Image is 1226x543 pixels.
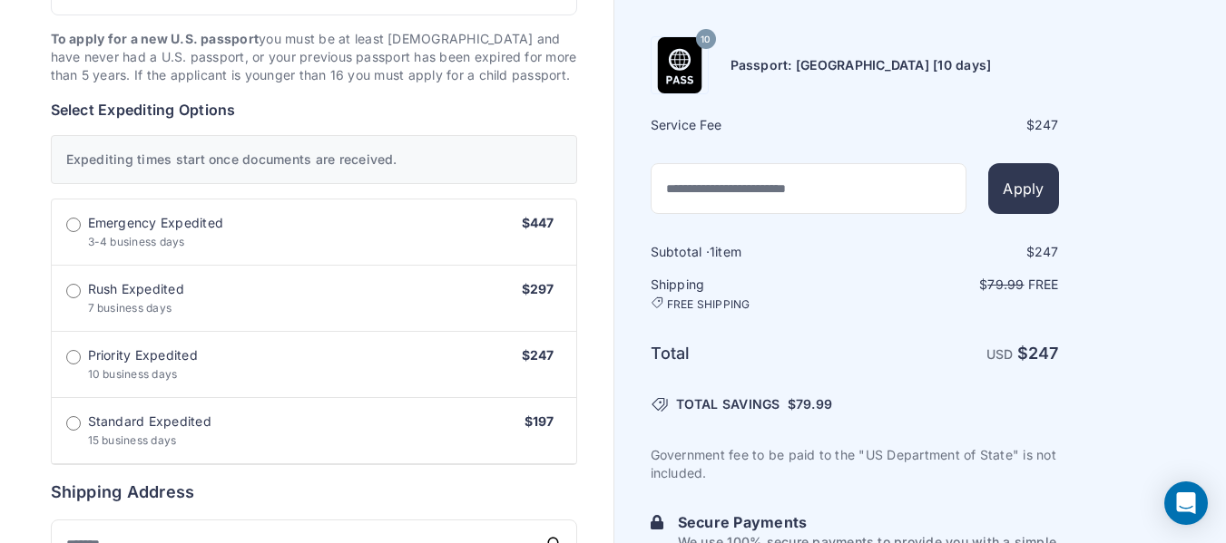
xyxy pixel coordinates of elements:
div: $ [857,116,1059,134]
div: Expediting times start once documents are received. [51,135,577,184]
span: 7 business days [88,301,172,315]
span: $447 [522,215,554,230]
p: Government fee to be paid to the "US Department of State" is not included. [651,446,1059,482]
strong: To apply for a new U.S. passport [51,31,260,46]
span: TOTAL SAVINGS [676,395,780,413]
span: 10 [701,27,710,51]
span: $ [788,395,832,413]
h6: Service Fee [651,116,853,134]
div: Open Intercom Messenger [1164,481,1208,525]
h6: Subtotal · item [651,243,853,261]
span: $297 [522,281,554,296]
span: Rush Expedited [88,280,184,298]
span: 247 [1035,244,1059,259]
span: 10 business days [88,367,178,381]
span: $197 [525,413,554,429]
span: FREE SHIPPING [667,297,750,312]
span: 1 [710,244,715,259]
span: $247 [522,347,554,363]
span: 3-4 business days [88,235,185,248]
span: 79.99 [796,396,832,412]
span: Priority Expedited [88,346,198,364]
h6: Passport: [GEOGRAPHIC_DATA] [10 days] [731,56,992,74]
span: 15 business days [88,433,177,447]
div: $ [857,243,1059,261]
span: Standard Expedited [88,412,211,431]
span: 247 [1028,344,1059,363]
strong: $ [1017,344,1059,363]
span: Emergency Expedited [88,214,224,232]
span: Free [1028,276,1059,292]
span: 247 [1035,117,1059,132]
h6: Shipping [651,276,853,312]
h6: Select Expediting Options [51,99,577,121]
h6: Total [651,341,853,366]
p: $ [857,276,1059,294]
h6: Secure Payments [678,511,1059,533]
img: Product Name [652,37,708,93]
h6: Shipping Address [51,480,577,505]
p: you must be at least [DEMOGRAPHIC_DATA] and have never had a U.S. passport, or your previous pass... [51,30,577,84]
span: USD [986,346,1014,362]
button: Apply [988,163,1058,214]
span: 79.99 [987,276,1024,292]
